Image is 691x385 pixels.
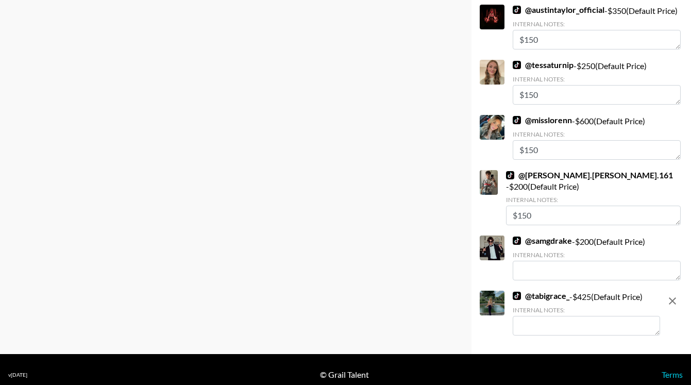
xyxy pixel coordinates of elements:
a: @tabigrace_ [513,291,569,301]
img: TikTok [506,171,514,179]
a: @tessaturnip [513,60,574,70]
button: remove [662,291,683,311]
textarea: $150 [513,85,681,105]
img: TikTok [513,237,521,245]
div: Internal Notes: [506,196,681,204]
div: Internal Notes: [513,130,681,138]
a: @samgdrake [513,236,572,246]
div: Internal Notes: [513,306,660,314]
a: @austintaylor_official [513,5,604,15]
div: - $ 250 (Default Price) [513,60,681,105]
div: Internal Notes: [513,251,681,259]
textarea: $150 [506,206,681,225]
div: Internal Notes: [513,75,681,83]
div: Internal Notes: [513,20,681,28]
div: - $ 425 (Default Price) [513,291,660,336]
div: - $ 600 (Default Price) [513,115,681,160]
div: - $ 200 (Default Price) [506,170,681,225]
div: © Grail Talent [320,370,369,380]
div: v [DATE] [8,372,27,378]
a: @[PERSON_NAME].[PERSON_NAME].161 [506,170,673,180]
img: TikTok [513,292,521,300]
img: TikTok [513,61,521,69]
img: TikTok [513,6,521,14]
div: - $ 200 (Default Price) [513,236,681,280]
a: @misslorenn [513,115,572,125]
textarea: $150 [513,30,681,49]
textarea: $150 [513,140,681,160]
a: Terms [662,370,683,379]
img: TikTok [513,116,521,124]
div: - $ 350 (Default Price) [513,5,681,49]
